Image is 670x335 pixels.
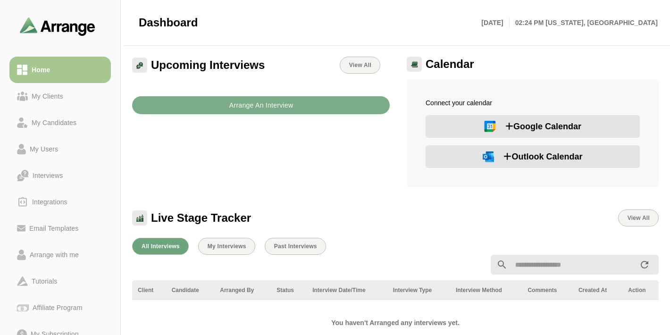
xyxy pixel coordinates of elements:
[28,276,61,287] div: Tutorials
[639,259,650,270] i: appended action
[172,286,209,294] div: Candidate
[274,243,317,250] span: Past Interviews
[456,286,517,294] div: Interview Method
[151,58,265,72] span: Upcoming Interviews
[29,302,86,313] div: Affiliate Program
[9,162,111,189] a: Interviews
[528,286,567,294] div: Comments
[618,209,659,226] button: View All
[25,223,82,234] div: Email Templates
[503,150,582,163] span: Outlook Calendar
[28,64,54,75] div: Home
[9,136,111,162] a: My Users
[132,96,390,114] button: Arrange An Interview
[426,57,474,71] span: Calendar
[198,238,255,255] button: My Interviews
[578,286,617,294] div: Created At
[229,96,293,114] b: Arrange An Interview
[270,317,520,328] h2: You haven't Arranged any interviews yet.
[220,286,265,294] div: Arranged By
[20,17,95,35] img: arrangeai-name-small-logo.4d2b8aee.svg
[265,238,326,255] button: Past Interviews
[627,215,650,221] span: View All
[9,57,111,83] a: Home
[505,120,581,133] span: Google Calendar
[28,117,80,128] div: My Candidates
[28,196,71,208] div: Integrations
[9,109,111,136] a: My Candidates
[276,286,301,294] div: Status
[28,91,67,102] div: My Clients
[29,170,67,181] div: Interviews
[138,286,160,294] div: Client
[393,286,444,294] div: Interview Type
[9,268,111,294] a: Tutorials
[510,17,658,28] p: 02:24 PM [US_STATE], [GEOGRAPHIC_DATA]
[9,83,111,109] a: My Clients
[481,17,509,28] p: [DATE]
[9,189,111,215] a: Integrations
[26,249,83,260] div: Arrange with me
[9,294,111,321] a: Affiliate Program
[349,62,371,68] span: View All
[139,16,198,30] span: Dashboard
[26,143,62,155] div: My Users
[426,145,640,168] button: Outlook Calendar
[340,57,380,74] a: View All
[151,211,251,225] span: Live Stage Tracker
[9,215,111,242] a: Email Templates
[312,286,382,294] div: Interview Date/Time
[132,238,189,255] button: All Interviews
[141,243,180,250] span: All Interviews
[426,115,640,138] button: Google Calendar
[207,243,246,250] span: My Interviews
[9,242,111,268] a: Arrange with me
[426,98,640,108] p: Connect your calendar
[628,286,653,294] div: Action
